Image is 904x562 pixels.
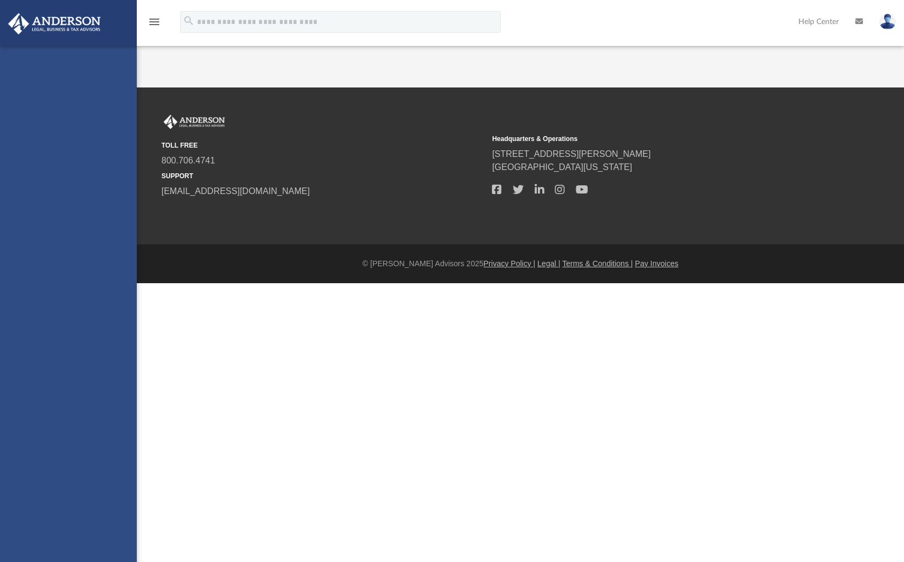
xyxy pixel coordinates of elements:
[148,15,161,28] i: menu
[492,149,651,159] a: [STREET_ADDRESS][PERSON_NAME]
[161,156,215,165] a: 800.706.4741
[161,186,310,196] a: [EMAIL_ADDRESS][DOMAIN_NAME]
[492,134,815,144] small: Headquarters & Operations
[492,162,632,172] a: [GEOGRAPHIC_DATA][US_STATE]
[183,15,195,27] i: search
[537,259,560,268] a: Legal |
[879,14,896,30] img: User Pic
[484,259,536,268] a: Privacy Policy |
[5,13,104,34] img: Anderson Advisors Platinum Portal
[161,171,484,181] small: SUPPORT
[635,259,678,268] a: Pay Invoices
[137,258,904,270] div: © [PERSON_NAME] Advisors 2025
[161,115,227,129] img: Anderson Advisors Platinum Portal
[148,21,161,28] a: menu
[161,140,484,150] small: TOLL FREE
[563,259,633,268] a: Terms & Conditions |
